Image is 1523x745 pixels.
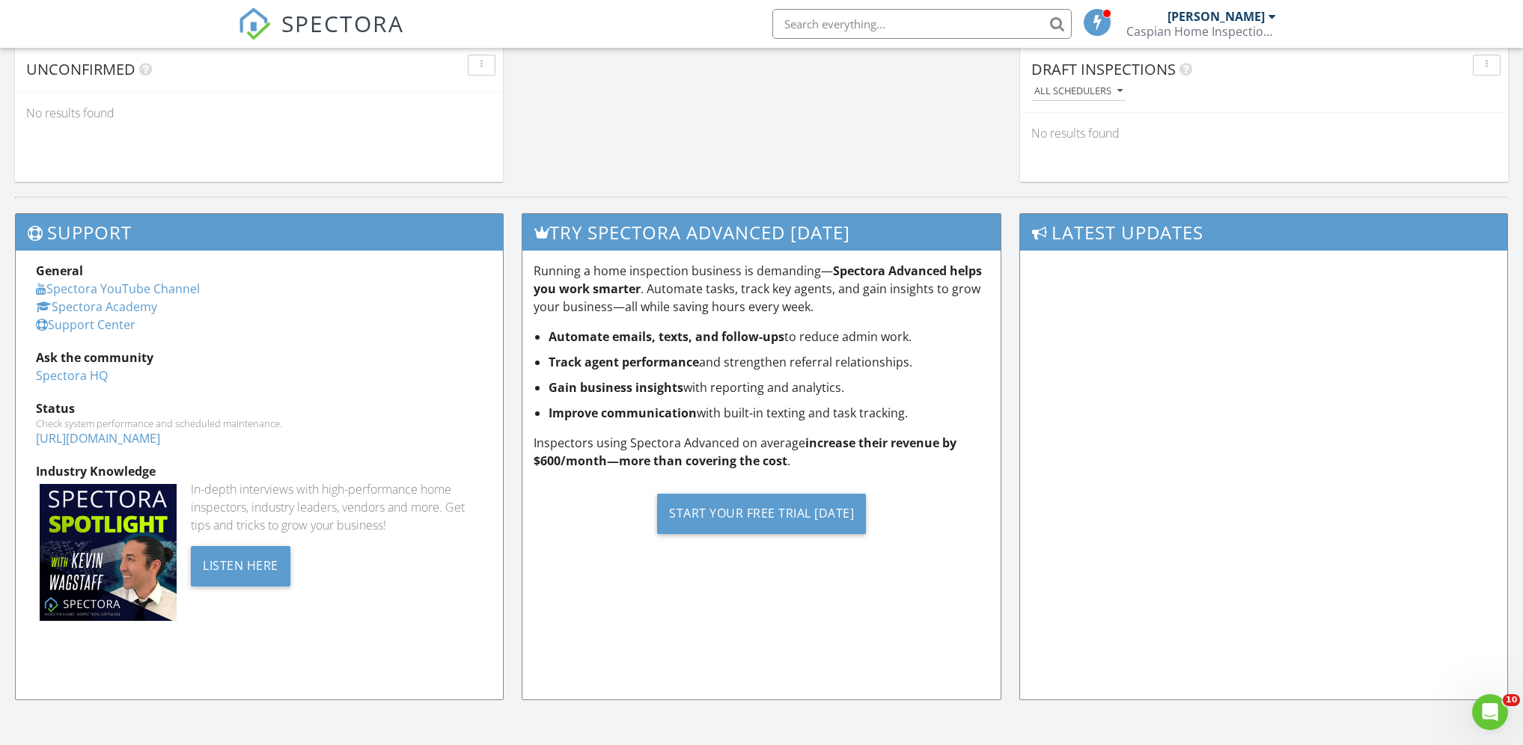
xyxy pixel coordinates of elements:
[1472,694,1508,730] iframe: Intercom live chat
[36,367,108,384] a: Spectora HQ
[1020,113,1508,153] div: No results found
[36,399,483,417] div: Status
[16,214,503,251] h3: Support
[1034,86,1123,96] div: All schedulers
[772,9,1072,39] input: Search everything...
[36,462,483,480] div: Industry Knowledge
[26,59,135,79] span: Unconfirmed
[657,494,866,534] div: Start Your Free Trial [DATE]
[191,480,483,534] div: In-depth interviews with high-performance home inspectors, industry leaders, vendors and more. Ge...
[534,435,956,469] strong: increase their revenue by $600/month—more than covering the cost
[36,430,160,447] a: [URL][DOMAIN_NAME]
[534,262,989,316] p: Running a home inspection business is demanding— . Automate tasks, track key agents, and gain ins...
[549,378,989,396] li: with reporting and analytics.
[549,379,683,396] strong: Gain business insights
[1168,9,1265,24] div: [PERSON_NAME]
[15,93,503,133] div: No results found
[36,298,157,315] a: Spectora Academy
[191,557,290,573] a: Listen Here
[1031,59,1176,79] span: Draft Inspections
[36,280,200,297] a: Spectora YouTube Channel
[534,434,989,470] p: Inspectors using Spectora Advanced on average .
[1031,82,1126,102] button: All schedulers
[238,7,271,40] img: The Best Home Inspection Software - Spectora
[238,20,404,52] a: SPECTORA
[191,546,290,586] div: Listen Here
[36,263,83,279] strong: General
[1126,24,1276,39] div: Caspian Home Inspection LLC
[549,328,784,345] strong: Automate emails, texts, and follow-ups
[281,7,404,39] span: SPECTORA
[549,404,989,422] li: with built-in texting and task tracking.
[1020,214,1507,251] h3: Latest Updates
[522,214,1001,251] h3: Try spectora advanced [DATE]
[549,328,989,346] li: to reduce admin work.
[534,263,982,297] strong: Spectora Advanced helps you work smarter
[534,482,989,545] a: Start Your Free Trial [DATE]
[40,484,177,621] img: Spectoraspolightmain
[36,349,483,367] div: Ask the community
[549,353,989,371] li: and strengthen referral relationships.
[549,405,697,421] strong: Improve communication
[36,417,483,429] div: Check system performance and scheduled maintenance.
[1503,694,1520,706] span: 10
[36,316,135,333] a: Support Center
[549,354,699,370] strong: Track agent performance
